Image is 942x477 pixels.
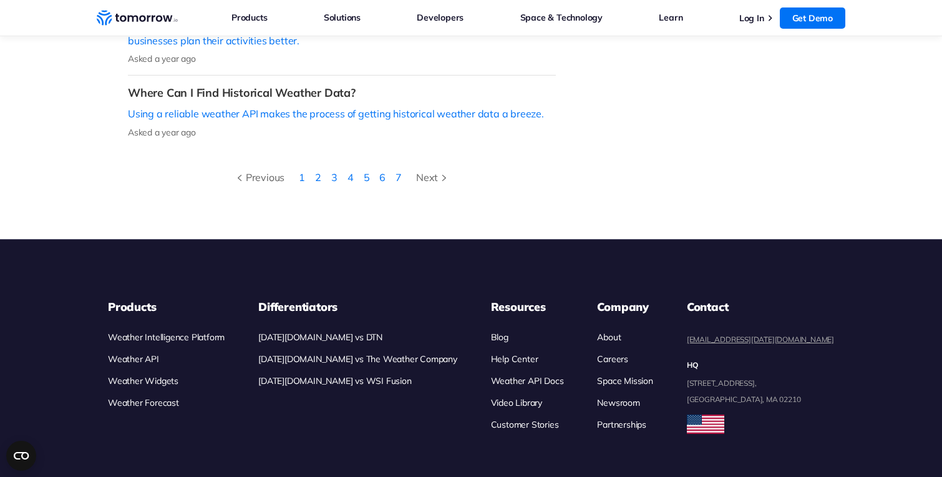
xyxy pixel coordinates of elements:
a: [DATE][DOMAIN_NAME] vs DTN [258,332,382,343]
a: Partnerships [597,419,646,430]
a: About [597,332,621,343]
div: Previous [233,169,284,185]
a: Solutions [324,9,361,26]
a: Next [407,169,460,185]
a: Get Demo [780,7,845,29]
p: Asked a year ago [128,127,556,138]
h3: Company [597,300,653,315]
a: Customer Stories [491,419,559,430]
a: Where Can I Find Historical Weather Data?Using a reliable weather API makes the process of gettin... [128,76,556,148]
dl: contact details [687,300,834,408]
p: Using a reliable weather API makes the process of getting historical weather data a breeze. [128,107,556,120]
a: Careers [597,353,628,365]
a: Home link [97,9,178,27]
a: [DATE][DOMAIN_NAME] vs WSI Fusion [258,375,411,386]
a: Space Mission [597,375,653,386]
h3: Products [108,300,225,315]
a: Weather API Docs [491,375,564,386]
img: usa flag [687,415,724,435]
a: Video Library [491,397,542,408]
button: Open CMP widget [6,441,36,471]
a: [EMAIL_ADDRESS][DATE][DOMAIN_NAME] [687,335,834,344]
dt: HQ [687,360,834,370]
a: Weather Widgets [108,375,178,386]
dd: [STREET_ADDRESS], [GEOGRAPHIC_DATA], MA 02210 [687,375,834,408]
a: Products [231,9,267,26]
a: Weather Intelligence Platform [108,332,225,343]
a: 4 [347,171,354,184]
p: Asked a year ago [128,53,556,64]
dt: Contact [687,300,834,315]
a: Developers [417,9,464,26]
a: Log In [739,12,764,24]
a: 5 [364,171,370,184]
a: 6 [379,171,386,184]
a: 7 [396,171,402,184]
div: Next [416,169,450,185]
h3: Resources [491,300,564,315]
a: 3 [331,171,337,184]
a: [DATE][DOMAIN_NAME] vs The Weather Company [258,353,457,365]
h3: Differentiators [258,300,457,315]
a: Learn [659,9,682,26]
a: Weather Forecast [108,397,179,408]
h3: Where Can I Find Historical Weather Data? [128,86,556,100]
a: 2 [315,171,321,184]
a: Help Center [491,353,538,365]
a: Weather API [108,353,159,365]
a: Blog [491,332,508,343]
a: Space & Technology [520,9,603,26]
a: Newsroom [597,397,639,408]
